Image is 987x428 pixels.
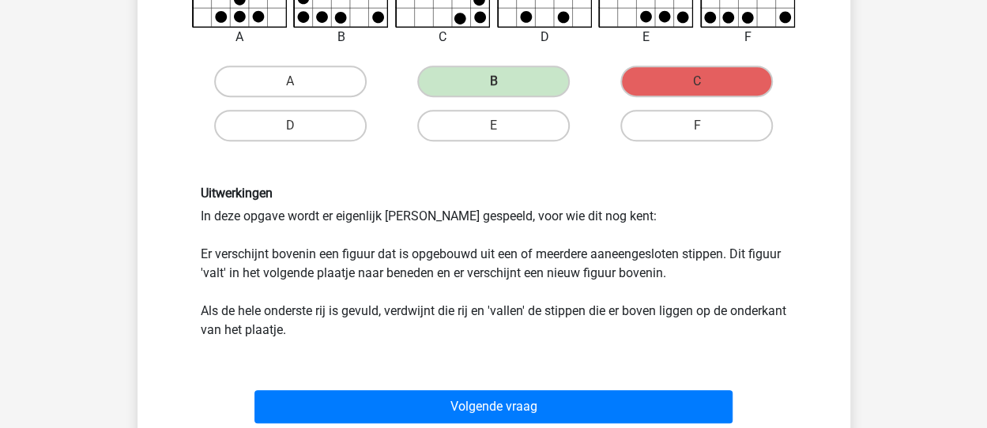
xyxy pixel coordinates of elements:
[180,28,299,47] div: A
[485,28,605,47] div: D
[189,186,799,340] div: In deze opgave wordt er eigenlijk [PERSON_NAME] gespeeld, voor wie dit nog kent: Er verschijnt bo...
[417,110,570,141] label: E
[281,28,401,47] div: B
[620,66,773,97] label: C
[383,28,503,47] div: C
[620,110,773,141] label: F
[417,66,570,97] label: B
[254,390,733,423] button: Volgende vraag
[201,186,787,201] h6: Uitwerkingen
[688,28,808,47] div: F
[214,110,367,141] label: D
[214,66,367,97] label: A
[586,28,706,47] div: E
